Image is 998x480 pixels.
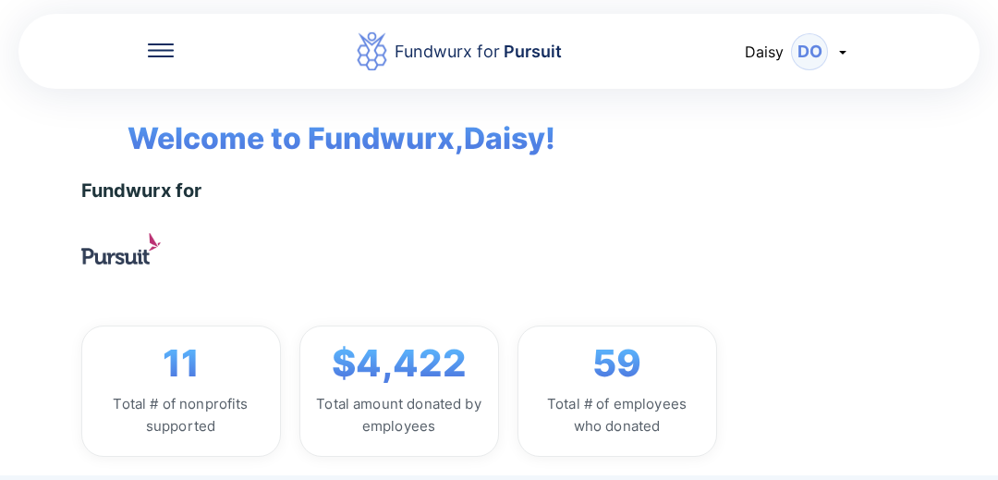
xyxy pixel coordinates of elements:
div: Total # of employees who donated [533,393,701,437]
span: 11 [163,341,200,386]
img: logo.jpg [81,233,161,265]
div: Fundwurx for [81,179,202,202]
div: DO [791,33,828,70]
span: 59 [592,341,641,386]
span: Welcome to Fundwurx, Daisy ! [100,89,555,161]
span: $4,422 [332,341,467,386]
span: Pursuit [500,42,562,61]
div: Total # of nonprofits supported [97,393,265,437]
div: Fundwurx for [395,39,562,65]
span: Daisy [745,43,784,61]
div: Total amount donated by employees [315,393,483,437]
